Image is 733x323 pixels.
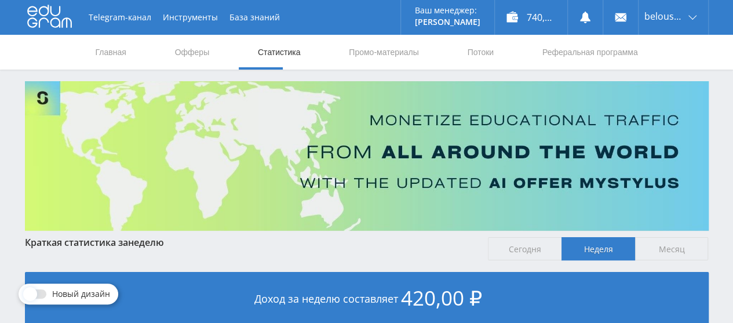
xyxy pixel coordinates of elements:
p: [PERSON_NAME] [415,17,480,27]
span: Сегодня [488,237,561,260]
span: Неделя [561,237,635,260]
span: 420,00 ₽ [401,284,482,311]
a: Потоки [466,35,495,70]
a: Статистика [257,35,302,70]
a: Главная [94,35,127,70]
span: belousova1964 [644,12,685,21]
span: Новый дизайн [52,289,110,299]
a: Офферы [174,35,211,70]
a: Промо-материалы [348,35,420,70]
span: Месяц [635,237,709,260]
p: Ваш менеджер: [415,6,480,15]
span: неделю [128,236,164,249]
img: Banner [25,81,709,231]
div: Краткая статистика за [25,237,477,248]
a: Реферальная программа [541,35,639,70]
